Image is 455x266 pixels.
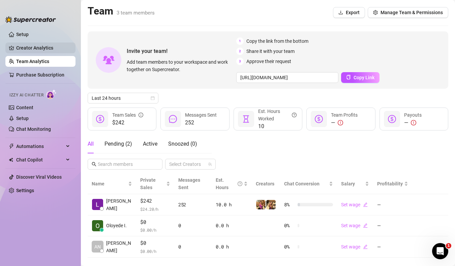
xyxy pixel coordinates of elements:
span: Izzy AI Chatter [9,92,43,98]
a: Creator Analytics [16,42,70,53]
div: All [88,140,94,148]
button: Manage Team & Permissions [368,7,448,18]
a: Discover Viral Videos [16,174,62,180]
span: Messages Sent [185,112,217,118]
th: Creators [252,174,280,194]
a: Chat Monitoring [16,126,51,132]
div: 0.0 h [216,243,248,250]
span: 1 [446,243,451,248]
span: dollar-circle [315,115,323,123]
input: Search members [98,160,153,168]
span: $ 0.00 /h [140,248,170,255]
span: AN [94,243,101,250]
a: Team Analytics [16,59,49,64]
div: 0.0 h [216,222,248,229]
a: Set wageedit [341,223,368,228]
a: Set wageedit [341,202,368,207]
button: Copy Link [341,72,380,83]
span: dollar-circle [96,115,104,123]
span: thunderbolt [9,144,14,149]
span: Private Sales [140,177,156,190]
span: dollar-circle [388,115,396,123]
span: setting [373,10,378,15]
span: 10 [258,122,297,130]
span: search [92,162,96,167]
img: Chat Copilot [9,157,13,162]
span: edit [363,223,368,228]
div: 10.0 h [216,201,248,208]
span: exclamation-circle [338,120,343,125]
span: $0 [140,218,170,226]
span: Profitability [377,181,403,186]
span: [PERSON_NAME] [106,239,132,254]
span: Oloyede I. [106,222,127,229]
span: Add team members to your workspace and work together on Supercreator. [127,58,234,73]
span: 0 % [284,222,295,229]
span: 2 [236,48,244,55]
span: Automations [16,141,64,152]
span: Copy the link from the bottom [246,37,308,45]
span: Last 24 hours [92,93,154,103]
span: Snoozed ( 0 ) [168,141,197,147]
div: Team Sales [112,111,143,119]
span: 8 % [284,201,295,208]
div: — [331,119,358,127]
span: edit [363,202,368,207]
td: — [373,194,412,215]
a: Set wageedit [341,244,368,249]
span: exclamation-circle [411,120,416,125]
div: 252 [178,201,208,208]
span: 3 team members [117,10,155,16]
span: 1 [236,37,244,45]
span: Manage Team & Permissions [381,10,443,15]
span: Payouts [404,112,422,118]
iframe: Intercom live chat [432,243,448,259]
span: $ 0.00 /h [140,227,170,233]
span: Invite your team! [127,47,236,55]
a: Settings [16,188,34,193]
span: edit [363,244,368,249]
img: Laurence Laulit… [92,199,103,210]
span: Team Profits [331,112,358,118]
span: Chat Conversion [284,181,320,186]
span: 252 [185,119,217,127]
a: Purchase Subscription [16,69,70,80]
span: Active [143,141,157,147]
div: — [404,119,422,127]
span: $ 24.20 /h [140,206,170,212]
div: Est. Hours [216,176,242,191]
img: AI Chatter [46,89,57,99]
img: *ੈ˚daniela*ੈ [266,200,276,209]
td: — [373,236,412,258]
span: $242 [140,197,170,205]
span: Copy Link [354,75,374,80]
span: question-circle [238,176,242,191]
span: calendar [151,96,155,100]
a: Content [16,105,33,110]
span: Export [346,10,360,15]
div: Pending ( 2 ) [104,140,132,148]
span: Share it with your team [246,48,295,55]
div: 0 [178,222,208,229]
div: 0 [178,243,208,250]
span: 0 % [284,243,295,250]
img: Daniela [256,200,266,209]
div: Est. Hours Worked [258,108,297,122]
span: $0 [140,239,170,247]
span: copy [346,75,351,80]
img: Oloyede Ilias O… [92,220,103,231]
a: Setup [16,32,29,37]
h2: Team [88,5,155,18]
span: hourglass [242,115,250,123]
img: logo-BBDzfeDw.svg [5,16,56,23]
span: info-circle [139,111,143,119]
span: Name [92,180,127,187]
span: question-circle [292,108,297,122]
span: 3 [236,58,244,65]
span: download [338,10,343,15]
span: message [169,115,177,123]
button: Export [333,7,365,18]
span: $242 [112,119,143,127]
th: Name [88,174,136,194]
span: Chat Copilot [16,154,64,165]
